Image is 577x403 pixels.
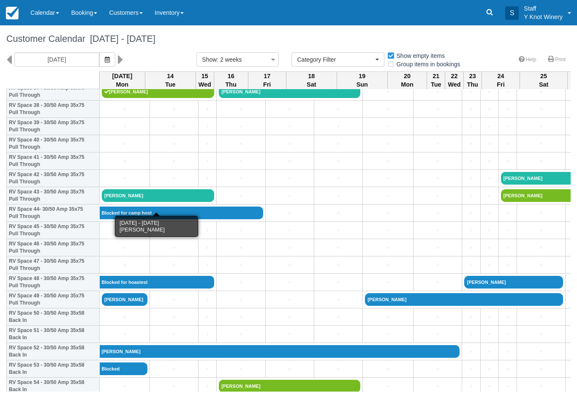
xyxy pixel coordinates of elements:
h1: Customer Calendar [6,34,571,44]
a: + [201,261,214,270]
a: + [483,139,496,148]
a: + [102,226,147,235]
a: + [501,382,514,391]
th: RV Space 38 - 30/50 Amp 35x75 Pull Through [7,101,100,118]
a: + [152,226,196,235]
a: + [501,209,514,218]
a: + [464,122,478,131]
a: + [152,382,196,391]
a: + [219,226,263,235]
a: + [483,191,496,200]
a: + [501,122,514,131]
a: + [316,261,360,270]
a: + [464,313,478,321]
span: Show empty items [387,52,452,58]
a: + [268,295,312,304]
a: + [316,122,360,131]
a: + [519,209,563,218]
a: + [416,209,460,218]
a: + [268,209,312,218]
a: + [501,105,514,114]
a: + [501,261,514,270]
a: + [316,209,360,218]
a: + [416,174,460,183]
a: + [152,295,196,304]
a: + [519,122,563,131]
a: + [501,226,514,235]
a: Help [514,54,542,66]
a: + [219,157,263,166]
span: Group items in bookings [387,61,467,67]
a: + [201,313,214,321]
a: + [501,365,514,373]
a: + [464,157,478,166]
a: + [483,382,496,391]
a: + [316,313,360,321]
th: RV Space 44- 30/50 Amp 35x75 Pull Through [7,204,100,222]
p: Staff [524,4,563,13]
th: RV Space 46 - 30/50 Amp 35x75 Pull Through [7,239,100,256]
a: + [102,139,147,148]
a: [PERSON_NAME] [102,85,214,98]
a: + [464,87,478,96]
a: + [102,261,147,270]
a: + [152,365,196,373]
a: + [316,105,360,114]
a: + [219,261,263,270]
a: + [519,139,563,148]
a: + [316,139,360,148]
th: RV Space 47 - 30/50 Amp 35x75 Pull Through [7,256,100,274]
a: + [416,122,460,131]
a: + [201,243,214,252]
a: + [152,261,196,270]
a: [PERSON_NAME] [464,276,563,289]
th: RV Space 48 - 30/50 Amp 35x75 Pull Through [7,274,100,291]
a: + [501,139,514,148]
a: + [483,243,496,252]
a: + [316,243,360,252]
a: + [201,330,214,339]
a: + [365,313,411,321]
div: S [505,6,519,20]
a: + [483,105,496,114]
a: + [416,191,460,200]
th: RV Space 51 - 30/50 Amp 35x58 Back In [7,326,100,343]
a: + [365,278,411,287]
a: + [201,365,214,373]
a: + [464,382,478,391]
a: + [483,330,496,339]
button: Show: 2 weeks [196,52,279,67]
a: + [416,261,460,270]
a: + [464,347,478,356]
a: [PERSON_NAME] [219,85,360,98]
th: 22 Wed [445,71,463,89]
a: + [152,157,196,166]
a: + [464,243,478,252]
th: 19 Sun [337,71,387,89]
th: RV Space 40 - 30/50 Amp 35x75 Pull Through [7,135,100,152]
a: + [152,139,196,148]
a: + [483,87,496,96]
span: Show [202,56,217,63]
a: + [268,278,312,287]
a: + [316,278,360,287]
a: + [219,330,263,339]
img: checkfront-main-nav-mini-logo.png [6,7,19,19]
a: + [464,209,478,218]
a: + [268,191,312,200]
a: + [219,313,263,321]
a: + [501,330,514,339]
a: + [519,226,563,235]
a: + [519,313,563,321]
a: + [219,174,263,183]
a: + [102,243,147,252]
a: + [316,191,360,200]
a: + [519,365,563,373]
a: + [483,174,496,183]
th: RV Space 52 - 30/50 Amp 35x58 Back In [7,343,100,360]
a: + [152,105,196,114]
a: + [219,295,263,304]
a: + [219,278,263,287]
a: + [152,243,196,252]
a: + [201,105,214,114]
